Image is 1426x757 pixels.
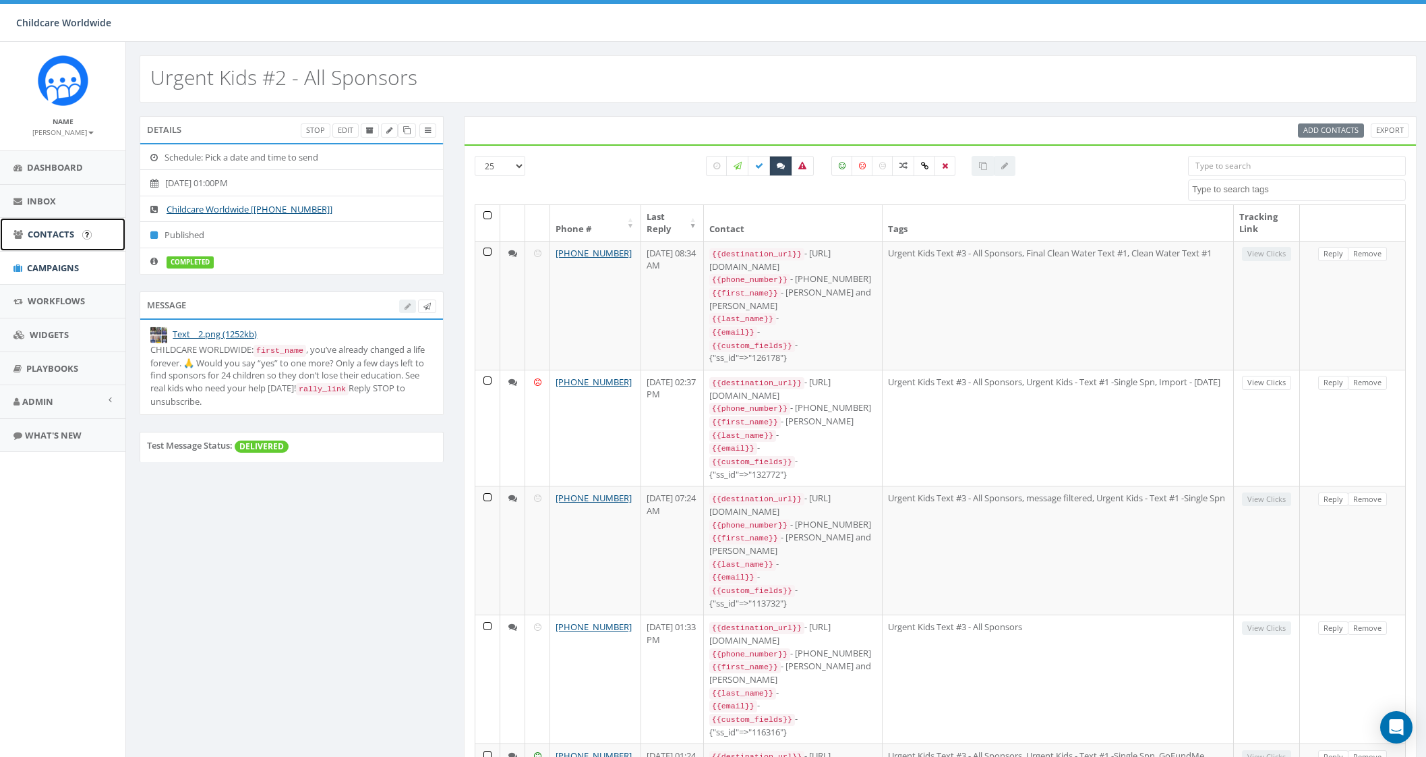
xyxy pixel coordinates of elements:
[25,429,82,441] span: What's New
[709,688,776,700] code: {{last_name}}
[709,247,877,273] div: - [URL][DOMAIN_NAME]
[1192,184,1405,196] textarea: Search
[27,195,56,207] span: Inbox
[423,301,431,311] span: Send Test Message
[883,615,1234,744] td: Urgent Kids Text #3 - All Sponsors
[403,125,411,135] span: Clone Campaign
[32,125,94,138] a: [PERSON_NAME]
[709,286,877,312] div: - [PERSON_NAME] and [PERSON_NAME]
[914,156,936,176] label: Link Clicked
[167,203,332,215] a: Childcare Worldwide [[PHONE_NUMBER]]
[27,262,79,274] span: Campaigns
[709,377,804,389] code: {{destination_url}}
[709,327,757,339] code: {{email}}
[641,486,704,615] td: [DATE] 07:24 AM
[150,231,165,240] i: Published
[28,228,74,240] span: Contacts
[709,428,877,442] div: -
[27,161,83,173] span: Dashboard
[709,325,877,339] div: -
[641,241,704,370] td: [DATE] 08:34 AM
[1371,123,1409,138] a: Export
[883,486,1234,615] td: Urgent Kids Text #3 - All Sponsors, message filtered, Urgent Kids - Text #1 -Single Spn
[1242,376,1291,390] a: View Clicks
[140,221,443,248] li: Published
[709,441,877,455] div: -
[38,55,88,106] img: Rally_Corp_Icon.png
[1318,493,1348,507] a: Reply
[556,621,632,633] a: [PHONE_NUMBER]
[150,66,417,88] h2: Urgent Kids #2 - All Sponsors
[709,339,877,364] div: - {"ss_id"=>"126178"}
[709,415,877,428] div: - [PERSON_NAME]
[791,156,814,176] label: Bounced
[726,156,749,176] label: Sending
[173,328,257,340] a: Text__2.png (1252kb)
[709,712,877,738] div: - {"ss_id"=>"116316"}
[150,153,165,162] i: Schedule: Pick a date and time to send
[872,156,893,176] label: Neutral
[704,205,883,241] th: Contact
[30,329,69,341] span: Widgets
[556,492,632,504] a: [PHONE_NUMBER]
[709,686,877,700] div: -
[140,144,443,171] li: Schedule: Pick a date and time to send
[556,376,632,388] a: [PHONE_NUMBER]
[1318,247,1348,261] a: Reply
[1318,376,1348,390] a: Reply
[1348,621,1387,636] a: Remove
[709,403,790,415] code: {{phone_number}}
[709,287,781,300] code: {{first_name}}
[1234,205,1300,241] th: Tracking Link
[301,123,330,138] a: Stop
[709,559,776,571] code: {{last_name}}
[709,520,790,532] code: {{phone_number}}
[26,362,78,374] span: Playbooks
[709,492,877,517] div: - [URL][DOMAIN_NAME]
[709,584,877,609] div: - {"ss_id"=>"113732"}
[709,531,877,557] div: - [PERSON_NAME] and [PERSON_NAME]
[892,156,915,176] label: Mixed
[706,156,727,176] label: Pending
[709,313,776,325] code: {{last_name}}
[709,648,790,661] code: {{phone_number}}
[883,205,1234,241] th: Tags
[1188,156,1406,176] input: Type to search
[1348,247,1387,261] a: Remove
[831,156,853,176] label: Positive
[709,401,877,415] div: - [PHONE_NUMBER]
[709,376,877,401] div: - [URL][DOMAIN_NAME]
[709,557,877,571] div: -
[140,169,443,196] li: [DATE] 01:00PM
[709,647,877,661] div: - [PHONE_NUMBER]
[709,700,757,712] code: {{email}}
[709,430,776,442] code: {{last_name}}
[709,699,877,712] div: -
[235,441,289,453] span: DELIVERED
[82,230,92,240] input: Submit
[883,370,1234,486] td: Urgent Kids Text #3 - All Sponsors, Urgent Kids - Text #1 -Single Spn, Import - [DATE]
[709,274,790,286] code: {{phone_number}}
[1348,376,1387,390] a: Remove
[1318,621,1348,636] a: Reply
[709,493,804,505] code: {{destination_url}}
[1348,493,1387,507] a: Remove
[425,125,431,135] span: View Campaign Delivery Statistics
[709,621,877,646] div: - [URL][DOMAIN_NAME]
[934,156,955,176] label: Removed
[709,661,781,673] code: {{first_name}}
[332,123,359,138] a: Edit
[147,439,233,452] label: Test Message Status:
[366,125,374,135] span: Archive Campaign
[641,205,704,241] th: Last Reply: activate to sort column ascending
[709,455,877,480] div: - {"ss_id"=>"132772"}
[22,395,53,408] span: Admin
[550,205,641,241] th: Phone #: activate to sort column ascending
[140,291,444,318] div: Message
[709,312,877,325] div: -
[641,370,704,486] td: [DATE] 02:37 PM
[641,615,704,744] td: [DATE] 01:33 PM
[254,345,306,357] code: first_name
[709,622,804,634] code: {{destination_url}}
[709,273,877,286] div: - [PHONE_NUMBER]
